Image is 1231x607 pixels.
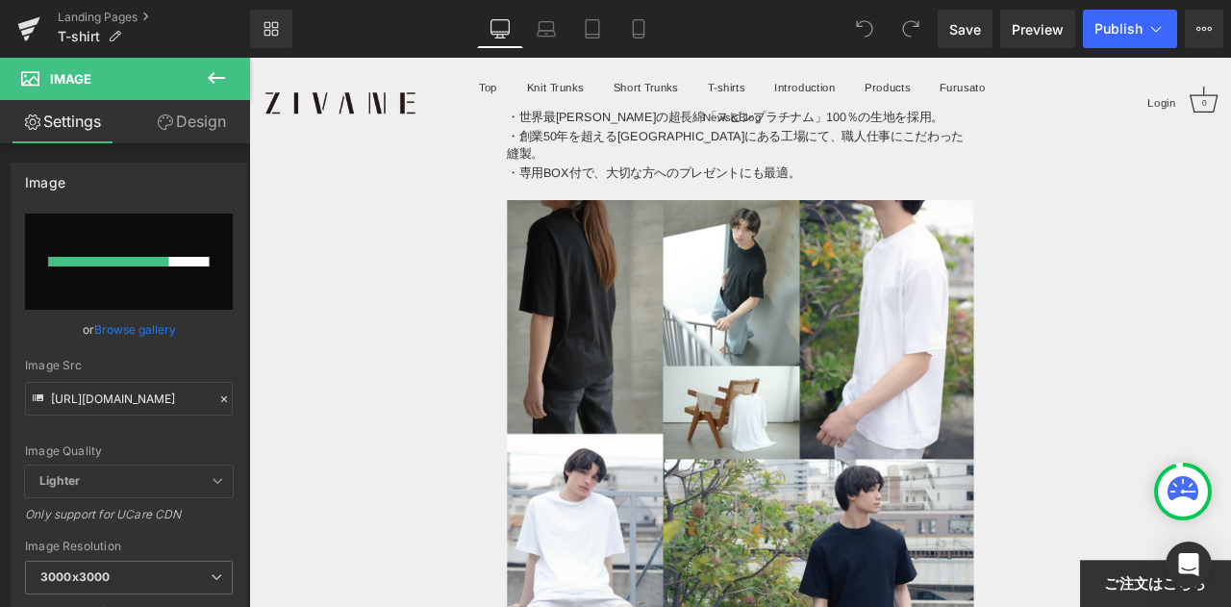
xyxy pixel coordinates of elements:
a: Mobile [615,10,662,48]
span: Preview [1012,19,1064,39]
span: Publish [1094,21,1143,37]
div: Open Intercom Messenger [1166,542,1212,588]
span: Image [50,71,91,87]
div: Image Src [25,359,233,372]
a: Browse gallery [94,313,176,346]
a: Tablet [569,10,615,48]
a: Laptop [523,10,569,48]
div: Image Quality [25,444,233,458]
span: Save [949,19,981,39]
input: Link [25,382,233,416]
a: Design [129,100,254,143]
div: or [25,319,233,340]
b: Lighter [39,473,80,488]
div: ・世界最[PERSON_NAME]の超長綿「スビンプラチナム」100％の生地を採用。 [306,60,859,168]
span: T-shirt [58,29,100,44]
a: Preview [1000,10,1075,48]
button: Redo [892,10,930,48]
button: More [1185,10,1223,48]
a: Desktop [477,10,523,48]
div: ・専用BOX付で、大切な方へのプレゼントにも最適。 [306,125,859,147]
div: Only support for UCare CDN [25,507,233,535]
div: Image Resolution [25,540,233,553]
div: Image [25,164,65,190]
button: Publish [1083,10,1177,48]
a: New Library [250,10,292,48]
button: Undo [845,10,884,48]
a: Landing Pages [58,10,250,25]
b: 3000x3000 [40,569,110,584]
